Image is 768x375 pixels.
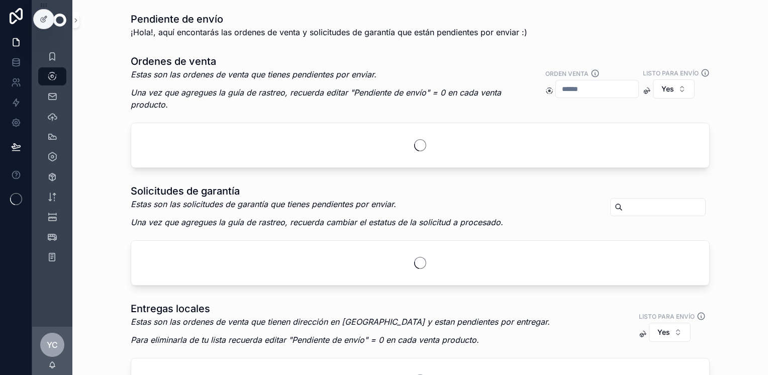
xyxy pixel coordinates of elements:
[32,40,72,279] div: scrollable content
[131,26,527,38] span: ¡Hola!, aquí encontarás las ordenes de venta y solicitudes de garantía que están pendientes por e...
[131,54,535,68] h1: Ordenes de venta
[639,312,695,321] label: Listo para envío
[661,84,674,94] span: Yes
[131,217,503,227] em: Una vez que agregues la guía de rastreo, recuerda cambiar el estatus de la solicitud a procesado.
[131,87,501,110] em: Una vez que agregues la guía de rastreo, recuerda editar "Pendiente de envío" = 0 en cada venta p...
[653,79,695,99] button: Select Button
[131,184,503,198] h1: Solicitudes de garantía
[131,199,396,209] em: Estas son las solicitudes de garantía que tienes pendientes por enviar.
[47,339,58,351] span: YC
[545,69,589,78] label: Orden venta
[131,335,479,345] em: Para eliminarla de tu lista recuerda editar "Pendiente de envío" = 0 en cada venta producto.
[131,317,550,327] em: Estas son las ordenes de venta que tienen dirección en [GEOGRAPHIC_DATA] y estan pendientes por e...
[131,69,376,79] em: Estas son las ordenes de venta que tienes pendientes por enviar.
[643,68,699,77] label: Listo para envío
[649,323,691,342] button: Select Button
[657,327,670,337] span: Yes
[131,302,550,316] h1: Entregas locales
[131,12,527,26] h1: Pendiente de envío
